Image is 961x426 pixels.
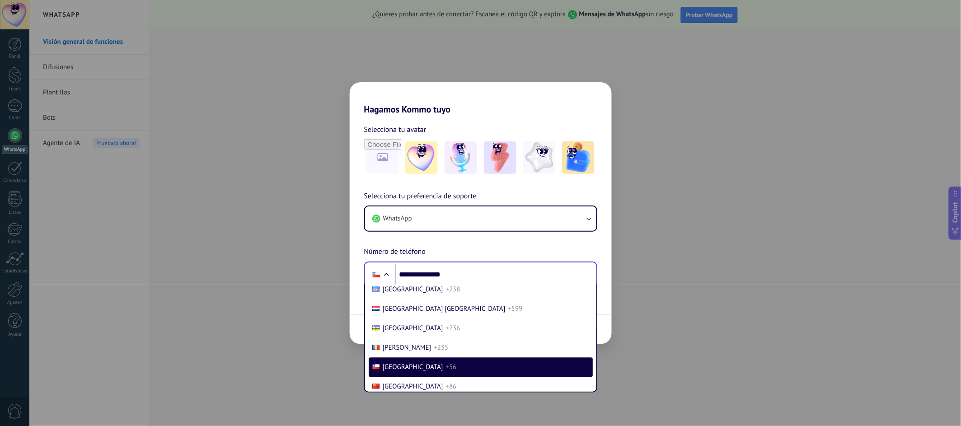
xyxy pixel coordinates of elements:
span: [GEOGRAPHIC_DATA] [GEOGRAPHIC_DATA] [383,305,506,314]
img: -3.jpeg [484,141,516,174]
div: Keywords by Traffic [101,53,149,59]
span: +238 [445,286,460,294]
span: [GEOGRAPHIC_DATA] [383,383,443,391]
span: Selecciona tu avatar [364,124,427,136]
img: -1.jpeg [405,141,438,174]
img: website_grey.svg [14,23,22,31]
span: +599 [508,305,522,314]
span: WhatsApp [383,214,412,223]
span: +56 [445,363,456,372]
img: tab_domain_overview_orange.svg [26,52,33,60]
span: [PERSON_NAME] [383,344,431,352]
div: v 4.0.25 [25,14,44,22]
span: +236 [445,324,460,333]
div: Domain: [DOMAIN_NAME] [23,23,99,31]
h2: Hagamos Kommo tuyo [350,82,612,115]
span: Número de teléfono [364,246,426,258]
img: -2.jpeg [445,141,477,174]
img: -4.jpeg [523,141,556,174]
div: Chile: + 56 [368,265,385,284]
span: +86 [445,383,456,391]
img: tab_keywords_by_traffic_grey.svg [91,52,98,60]
span: [GEOGRAPHIC_DATA] [383,286,443,294]
span: Selecciona tu preferencia de soporte [364,191,477,202]
img: -5.jpeg [562,141,595,174]
span: [GEOGRAPHIC_DATA] [383,363,443,372]
span: [GEOGRAPHIC_DATA] [383,324,443,333]
button: WhatsApp [365,206,596,231]
div: Domain Overview [36,53,81,59]
img: logo_orange.svg [14,14,22,22]
span: +235 [434,344,448,352]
